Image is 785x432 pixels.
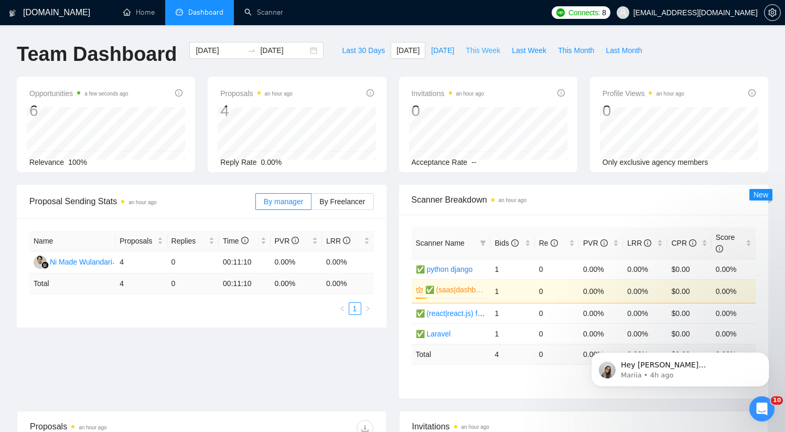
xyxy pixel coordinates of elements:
[606,45,642,56] span: Last Month
[765,8,780,17] span: setting
[490,344,534,364] td: 4
[499,197,526,203] time: an hour ago
[326,237,350,245] span: LRR
[176,8,183,16] span: dashboard
[17,42,177,67] h1: Team Dashboard
[623,303,667,323] td: 0.00%
[412,193,756,206] span: Scanner Breakdown
[292,237,299,244] span: info-circle
[115,273,167,294] td: 4
[539,239,558,247] span: Re
[275,237,299,245] span: PVR
[712,303,756,323] td: 0.00%
[712,259,756,279] td: 0.00%
[603,101,684,121] div: 0
[261,158,282,166] span: 0.00%
[623,259,667,279] td: 0.00%
[416,286,423,293] span: crown
[123,8,155,17] a: homeHome
[490,303,534,323] td: 1
[712,279,756,303] td: 0.00%
[689,239,696,247] span: info-circle
[600,239,608,247] span: info-circle
[667,323,711,344] td: $0.00
[167,273,219,294] td: 0
[478,235,488,251] span: filter
[220,158,256,166] span: Reply Rate
[29,101,128,121] div: 6
[367,89,374,97] span: info-circle
[749,396,775,422] iframe: Intercom live chat
[412,87,484,100] span: Invitations
[260,45,308,56] input: End date
[336,302,349,315] li: Previous Page
[115,251,167,273] td: 4
[667,303,711,323] td: $0.00
[322,273,374,294] td: 0.00 %
[322,251,374,273] td: 0.00%
[34,256,47,269] img: NM
[583,239,608,247] span: PVR
[319,197,365,206] span: By Freelancer
[623,323,667,344] td: 0.00%
[416,330,451,338] a: ✅ Laravel
[764,4,781,21] button: setting
[480,240,486,246] span: filter
[535,259,579,279] td: 0
[667,259,711,279] td: $0.00
[535,323,579,344] td: 0
[412,344,491,364] td: Total
[535,344,579,364] td: 0
[461,424,489,430] time: an hour ago
[551,239,558,247] span: info-circle
[558,45,594,56] span: This Month
[241,237,249,244] span: info-circle
[431,45,454,56] span: [DATE]
[349,302,361,315] li: 1
[219,251,270,273] td: 00:11:10
[568,7,600,18] span: Connects:
[339,305,346,312] span: left
[712,323,756,344] td: 0.00%
[556,8,565,17] img: upwork-logo.png
[535,279,579,303] td: 0
[29,273,115,294] td: Total
[343,237,350,244] span: info-circle
[271,251,322,273] td: 0.00%
[656,91,684,97] time: an hour ago
[716,233,735,253] span: Score
[361,302,374,315] li: Next Page
[490,279,534,303] td: 1
[466,45,500,56] span: This Week
[361,302,374,315] button: right
[29,87,128,100] span: Opportunities
[79,425,106,430] time: an hour ago
[748,89,756,97] span: info-circle
[557,89,565,97] span: info-circle
[336,302,349,315] button: left
[84,91,128,97] time: a few seconds ago
[68,158,87,166] span: 100%
[425,284,485,296] a: ✅ (saas|dashboard|tool|web app|platform) ai developer
[264,197,303,206] span: By manager
[412,158,468,166] span: Acceptance Rate
[271,273,322,294] td: 0.00 %
[412,101,484,121] div: 0
[220,101,293,121] div: 4
[460,42,506,59] button: This Week
[248,46,256,55] span: to
[196,45,243,56] input: Start date
[50,256,112,268] div: Ni Made Wulandari
[41,261,49,269] img: gigradar-bm.png
[120,235,155,247] span: Proposals
[623,279,667,303] td: 0.00%
[167,251,219,273] td: 0
[416,265,473,273] a: ✅ python django
[46,30,179,206] span: Hey [PERSON_NAME][EMAIL_ADDRESS][DOMAIN_NAME], Looks like your Upwork agency Zimalab ❄️ Web Apps,...
[34,257,112,266] a: NMNi Made Wulandari
[535,303,579,323] td: 0
[29,195,255,208] span: Proposal Sending Stats
[667,279,711,303] td: $0.00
